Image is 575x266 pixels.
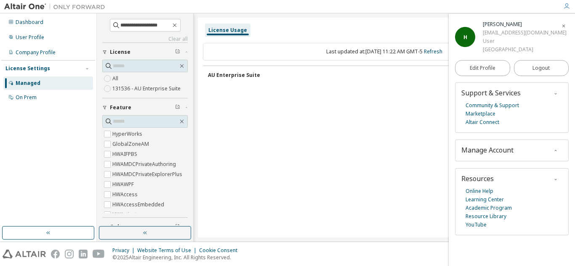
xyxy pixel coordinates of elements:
[455,60,510,76] a: Edit Profile
[208,66,566,84] button: AU Enterprise SuiteLicense ID: 131536
[112,254,242,261] p: © 2025 Altair Engineering, Inc. All Rights Reserved.
[102,218,188,236] button: Only my usage
[203,43,566,61] div: Last updated at: [DATE] 11:22 AM GMT-5
[424,48,442,55] a: Refresh
[466,195,504,204] a: Learning Center
[514,60,569,76] button: Logout
[466,110,495,118] a: Marketplace
[461,88,521,97] span: Support & Services
[112,247,137,254] div: Privacy
[110,224,149,230] span: Only my usage
[532,64,550,72] span: Logout
[16,94,37,101] div: On Prem
[102,43,188,61] button: License
[466,187,493,195] a: Online Help
[483,29,567,37] div: [EMAIL_ADDRESS][DOMAIN_NAME]
[3,250,46,258] img: altair_logo.svg
[461,145,514,155] span: Manage Account
[4,3,109,11] img: Altair One
[112,190,139,200] label: HWAccess
[79,250,88,258] img: linkedin.svg
[65,250,74,258] img: instagram.svg
[483,37,567,45] div: User
[16,34,44,41] div: User Profile
[466,101,519,110] a: Community & Support
[466,212,506,221] a: Resource Library
[112,84,182,94] label: 131536 - AU Enterprise Suite
[470,65,495,71] span: Edit Profile
[466,221,487,229] a: YouTube
[51,250,60,258] img: facebook.svg
[102,98,188,117] button: Feature
[112,139,151,149] label: GlobalZoneAM
[93,250,105,258] img: youtube.svg
[466,118,499,126] a: Altair Connect
[110,49,130,55] span: License
[175,104,180,111] span: Clear filter
[16,19,43,26] div: Dashboard
[112,200,166,210] label: HWAccessEmbedded
[208,27,247,34] div: License Usage
[112,169,184,179] label: HWAMDCPrivateExplorerPlus
[16,80,40,87] div: Managed
[463,34,467,41] span: H
[5,65,50,72] div: License Settings
[208,72,260,79] div: AU Enterprise Suite
[483,20,567,29] div: Henry Ortega
[112,210,141,220] label: HWActivate
[16,49,56,56] div: Company Profile
[112,149,139,159] label: HWAIFPBS
[112,159,178,169] label: HWAMDCPrivateAuthoring
[461,174,494,183] span: Resources
[112,179,136,190] label: HWAWPF
[175,49,180,55] span: Clear filter
[466,204,512,212] a: Academic Program
[112,129,144,139] label: HyperWorks
[110,104,131,111] span: Feature
[175,224,180,230] span: Clear filter
[199,247,242,254] div: Cookie Consent
[483,45,567,54] div: [GEOGRAPHIC_DATA]
[137,247,199,254] div: Website Terms of Use
[112,74,120,84] label: All
[102,36,188,42] a: Clear all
